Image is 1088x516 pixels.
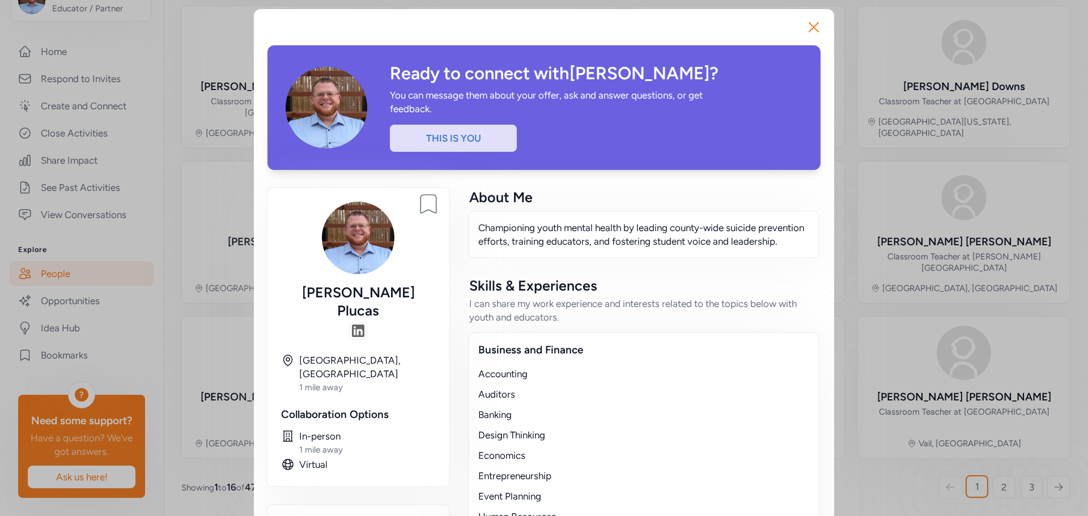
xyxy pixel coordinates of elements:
[390,88,716,116] div: You can message them about your offer, ask and answer questions, or get feedback.
[286,67,367,148] img: Avatar
[281,407,435,423] div: Collaboration Options
[281,283,435,319] div: [PERSON_NAME] Plucas
[469,276,818,295] div: Skills & Experiences
[478,408,809,421] div: Banking
[322,202,394,274] img: Avatar
[299,353,435,381] div: [GEOGRAPHIC_DATA], [GEOGRAPHIC_DATA]
[299,382,435,393] div: 1 mile away
[469,297,818,324] div: I can share my work experience and interests related to the topics below with youth and educators.
[478,221,809,248] p: Championing youth mental health by leading county-wide suicide prevention efforts, training educa...
[478,342,809,358] div: Business and Finance
[478,469,809,483] div: Entrepreneurship
[352,325,364,337] img: swAAABJdEVYdFRodW1iOjpVUkkAZmlsZTovLy4vdXBsb2Fkcy81Ni9NYjdsRk5LLzIzNjcvbGlua2VkaW5fbG9nb19pY29uXz...
[299,429,435,443] div: In-person
[469,188,818,206] div: About Me
[390,125,517,152] div: This is you
[299,458,435,471] div: Virtual
[478,449,809,462] div: Economics
[478,489,809,503] div: Event Planning
[478,387,809,401] div: Auditors
[390,63,802,84] div: Ready to connect with [PERSON_NAME] ?
[478,428,809,442] div: Design Thinking
[478,367,809,381] div: Accounting
[299,444,435,455] div: 1 mile away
